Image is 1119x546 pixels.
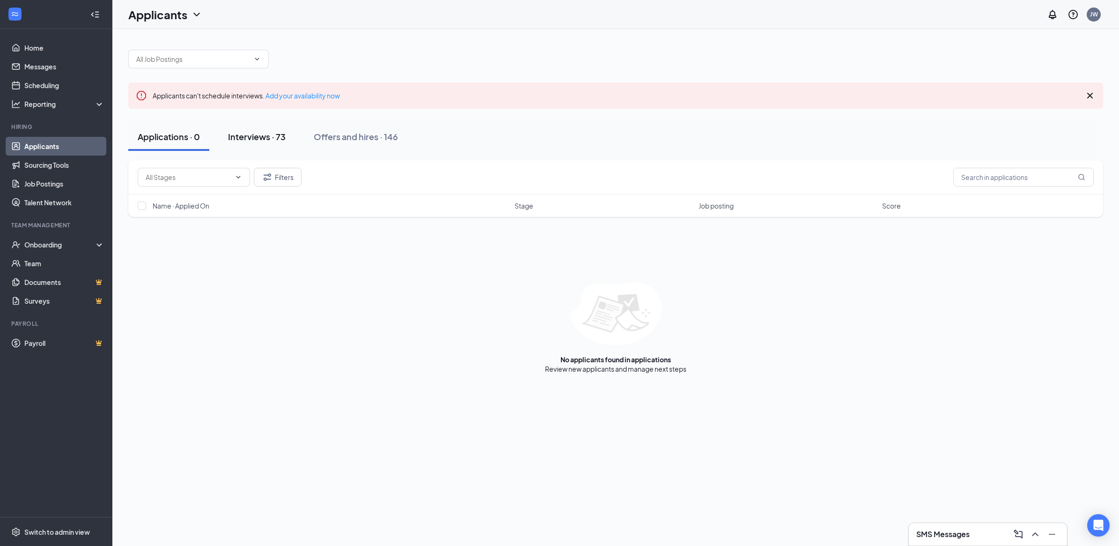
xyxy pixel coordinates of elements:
svg: ChevronUp [1030,529,1041,540]
div: Hiring [11,123,103,131]
a: Team [24,254,104,273]
button: ChevronUp [1028,527,1043,542]
img: empty-state [570,283,662,345]
svg: Filter [262,172,273,183]
svg: ChevronDown [191,9,202,20]
svg: Minimize [1046,529,1058,540]
a: Applicants [24,137,104,156]
svg: WorkstreamLogo [10,9,20,19]
div: Review new applicants and manage next steps [545,364,686,374]
a: Add your availability now [265,91,340,100]
div: Team Management [11,221,103,229]
svg: Analysis [11,99,21,109]
svg: Notifications [1047,9,1058,20]
svg: ComposeMessage [1013,529,1024,540]
div: Applications · 0 [138,131,200,142]
a: DocumentsCrown [24,273,104,292]
div: Reporting [24,99,105,109]
div: Payroll [11,320,103,328]
div: Switch to admin view [24,527,90,537]
svg: ChevronDown [253,55,261,63]
svg: QuestionInfo [1067,9,1079,20]
svg: Cross [1084,90,1096,101]
h3: SMS Messages [916,529,970,539]
svg: MagnifyingGlass [1078,173,1085,181]
span: Name · Applied On [153,201,209,210]
svg: Settings [11,527,21,537]
svg: Error [136,90,147,101]
div: Open Intercom Messenger [1087,514,1110,537]
div: JW [1090,10,1098,18]
a: Scheduling [24,76,104,95]
input: Search in applications [953,168,1094,187]
button: ComposeMessage [1011,527,1026,542]
div: Onboarding [24,240,96,249]
h1: Applicants [128,7,187,22]
a: PayrollCrown [24,334,104,352]
div: No applicants found in applications [560,355,671,364]
span: Applicants can't schedule interviews. [153,91,340,100]
span: Stage [515,201,533,210]
button: Filter Filters [254,168,302,187]
span: Score [882,201,901,210]
a: Job Postings [24,174,104,193]
svg: ChevronDown [235,173,242,181]
svg: UserCheck [11,240,21,249]
a: Messages [24,57,104,76]
a: Home [24,38,104,57]
a: Sourcing Tools [24,156,104,174]
input: All Job Postings [136,54,250,64]
div: Offers and hires · 146 [314,131,398,142]
button: Minimize [1045,527,1060,542]
span: Job posting [699,201,734,210]
svg: Collapse [90,10,100,19]
div: Interviews · 73 [228,131,286,142]
input: All Stages [146,172,231,182]
a: Talent Network [24,193,104,212]
a: SurveysCrown [24,292,104,310]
